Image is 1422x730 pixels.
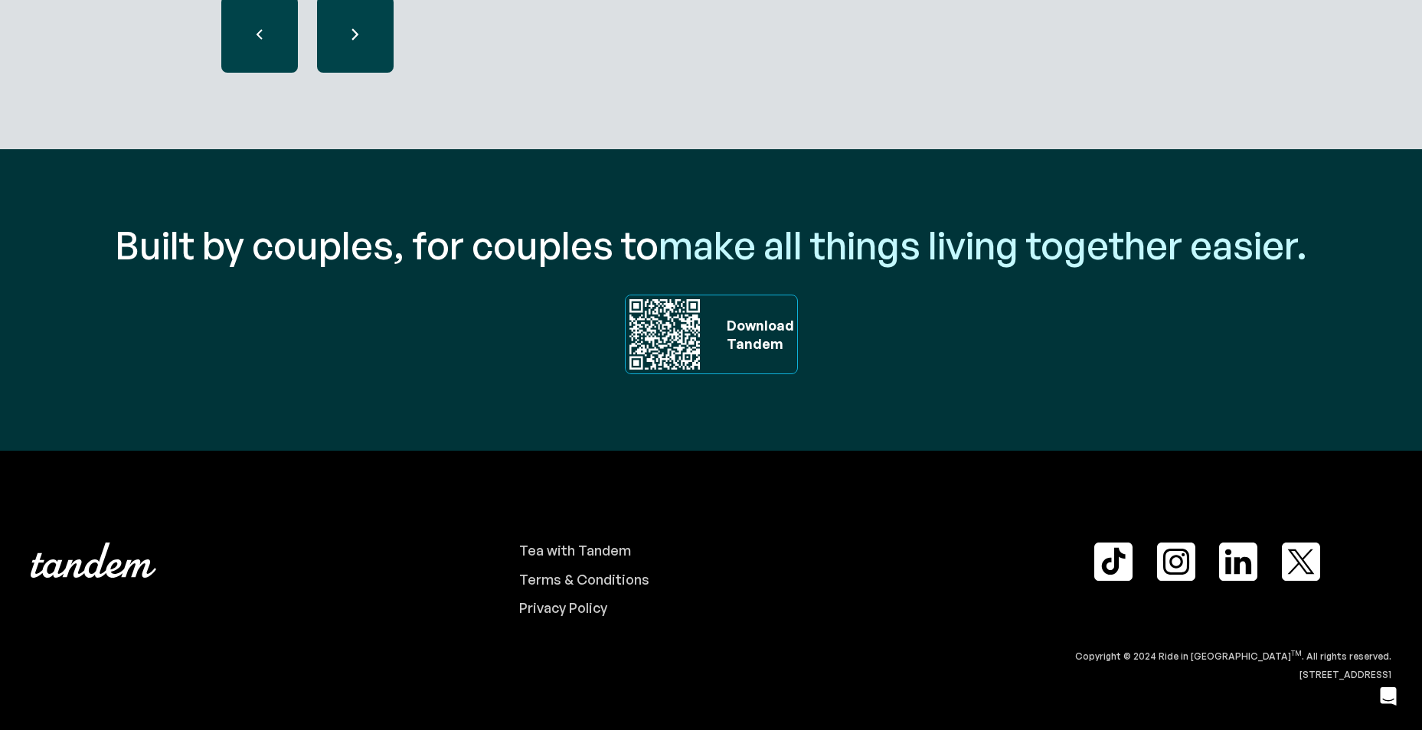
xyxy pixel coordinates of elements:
div: Copyright © 2024 Ride in [GEOGRAPHIC_DATA] . All rights reserved. [STREET_ADDRESS] [31,647,1391,684]
div: Terms & Conditions [519,572,649,588]
div: Tea with Tandem [519,543,631,559]
div: Open Intercom Messenger [1370,678,1407,715]
a: Tea with Tandem [519,543,1083,559]
div: Privacy Policy [519,600,607,617]
sup: TM [1291,649,1302,657]
span: make all things living together easier. [659,220,1307,269]
div: Download ‍ Tandem [719,316,794,353]
a: Privacy Policy [519,600,1083,617]
a: Terms & Conditions [519,572,1083,588]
